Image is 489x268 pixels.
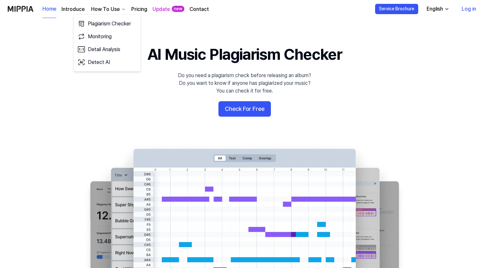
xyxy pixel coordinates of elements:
div: new [172,6,184,12]
a: Update [152,5,170,13]
button: How To Use [90,5,126,13]
a: Introduce [61,5,85,13]
div: Do you need a plagiarism check before releasing an album? Do you want to know if anyone has plagi... [178,72,311,95]
h1: AI Music Plagiarism Checker [147,44,342,65]
a: Plagiarism Checker [76,17,138,30]
a: Monitoring [76,30,138,43]
a: Home [42,0,56,18]
button: English [421,3,453,15]
a: Contact [189,5,209,13]
a: Pricing [131,5,147,13]
a: Detect AI [76,56,138,69]
button: Service Brochure [375,4,418,14]
button: Check For Free [218,101,271,117]
div: English [425,5,444,13]
a: Detail Analysis [76,43,138,56]
div: How To Use [90,5,121,13]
